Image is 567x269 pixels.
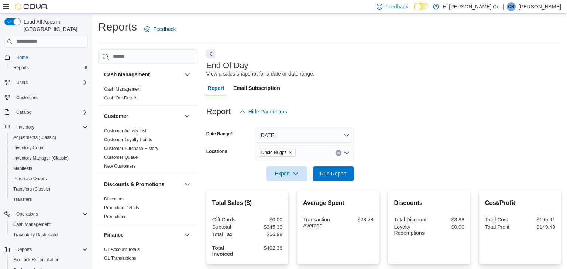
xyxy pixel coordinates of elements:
span: Customers [16,95,38,101]
span: Manifests [10,164,88,173]
div: Transaction Average [303,217,337,228]
span: Catalog [13,108,88,117]
button: Inventory Manager (Classic) [7,153,91,163]
div: Subtotal [212,224,246,230]
a: GL Account Totals [104,247,140,252]
span: Transfers (Classic) [13,186,50,192]
p: Hi [PERSON_NAME] Co [443,2,499,11]
span: Feedback [153,25,176,33]
button: Reports [1,244,91,255]
div: $28.78 [340,217,373,223]
span: Manifests [13,165,32,171]
h3: Finance [104,231,124,238]
a: Customer Purchase History [104,146,158,151]
span: Catalog [16,109,31,115]
span: Cash Management [13,221,51,227]
button: Cash Management [7,219,91,230]
a: Transfers [10,195,35,204]
span: Promotion Details [104,205,139,211]
button: Users [13,78,31,87]
span: Reports [13,65,29,71]
span: BioTrack Reconciliation [10,255,88,264]
a: Customers [13,93,41,102]
div: Gift Cards [212,217,246,223]
button: Discounts & Promotions [183,180,192,189]
span: Discounts [104,196,124,202]
h2: Discounts [394,199,464,207]
span: Cash Management [10,220,88,229]
button: Finance [104,231,181,238]
div: Loyalty Redemptions [394,224,427,236]
div: View a sales snapshot for a date or date range. [206,70,315,78]
h2: Total Sales ($) [212,199,282,207]
p: | [502,2,504,11]
button: Operations [13,210,41,219]
button: Transfers [7,194,91,205]
span: Uncle Nuggz [258,149,296,157]
a: Cash Management [10,220,54,229]
span: Adjustments (Classic) [13,134,56,140]
a: New Customers [104,164,135,169]
span: Hide Parameters [248,108,287,115]
span: Load All Apps in [GEOGRAPHIC_DATA] [21,18,88,33]
button: Finance [183,230,192,239]
button: Home [1,52,91,63]
span: Report [208,81,224,95]
a: Home [13,53,31,62]
span: GL Transactions [104,255,136,261]
button: Reports [7,63,91,73]
button: Reports [13,245,35,254]
span: Reports [13,245,88,254]
span: Users [16,80,28,85]
span: Inventory [13,123,88,132]
span: New Customers [104,163,135,169]
span: Inventory Manager (Classic) [13,155,69,161]
span: Transfers [13,196,32,202]
span: Customer Purchase History [104,146,158,151]
button: Operations [1,209,91,219]
a: GL Transactions [104,256,136,261]
div: Discounts & Promotions [98,195,197,224]
h3: Cash Management [104,71,150,78]
div: Chris Reves [507,2,516,11]
label: Locations [206,149,227,154]
span: Users [13,78,88,87]
button: Customer [104,112,181,120]
div: $402.38 [249,245,282,251]
a: Customer Loyalty Points [104,137,152,142]
a: Feedback [141,22,179,36]
button: Adjustments (Classic) [7,132,91,143]
div: -$3.88 [431,217,464,223]
span: Cash Management [104,86,141,92]
span: Uncle Nuggz [261,149,287,156]
span: Customer Queue [104,154,138,160]
button: BioTrack Reconciliation [7,255,91,265]
a: Inventory Manager (Classic) [10,154,72,163]
button: Customers [1,92,91,103]
h2: Cost/Profit [485,199,555,207]
a: Adjustments (Classic) [10,133,59,142]
a: Traceabilty Dashboard [10,230,61,239]
span: CR [508,2,514,11]
button: [DATE] [255,128,354,143]
button: Manifests [7,163,91,174]
button: Catalog [1,107,91,118]
span: Home [16,55,28,60]
p: [PERSON_NAME] [519,2,561,11]
a: Purchase Orders [10,174,50,183]
a: BioTrack Reconciliation [10,255,62,264]
div: Total Discount [394,217,427,223]
div: Customer [98,126,197,174]
a: Promotions [104,214,127,219]
button: Run Report [313,166,354,181]
h3: Report [206,107,231,116]
button: Cash Management [183,70,192,79]
button: Export [266,166,307,181]
button: Hide Parameters [237,104,290,119]
span: Customer Activity List [104,128,147,134]
h3: Customer [104,112,128,120]
h3: End Of Day [206,61,248,70]
span: Operations [13,210,88,219]
span: Customer Loyalty Points [104,137,152,143]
